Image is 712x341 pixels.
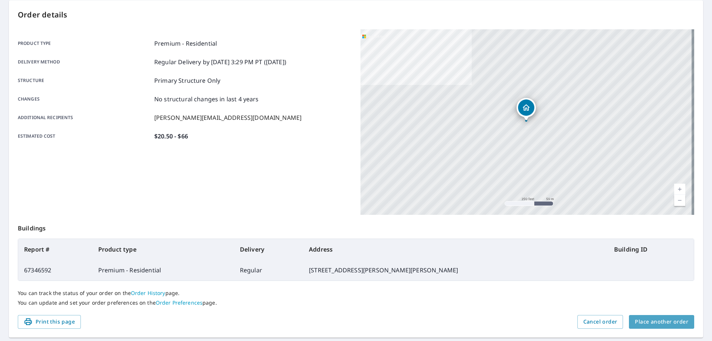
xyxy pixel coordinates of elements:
p: Order details [18,9,694,20]
td: 67346592 [18,260,92,281]
td: [STREET_ADDRESS][PERSON_NAME][PERSON_NAME] [303,260,608,281]
th: Report # [18,239,92,260]
span: Cancel order [583,317,617,327]
p: Regular Delivery by [DATE] 3:29 PM PT ([DATE]) [154,58,286,66]
td: Premium - Residential [92,260,234,281]
p: Structure [18,76,151,85]
p: Product type [18,39,151,48]
button: Cancel order [577,315,623,329]
button: Print this page [18,315,81,329]
th: Product type [92,239,234,260]
p: $20.50 - $66 [154,132,188,141]
th: Delivery [234,239,303,260]
p: Premium - Residential [154,39,217,48]
th: Address [303,239,608,260]
td: Regular [234,260,303,281]
a: Current Level 17, Zoom In [674,184,685,195]
div: Dropped pin, building 1, Residential property, 222 Dianne St Wingate, NC 28174 [517,98,536,121]
p: You can track the status of your order on the page. [18,290,694,296]
a: Order Preferences [156,299,202,306]
p: Changes [18,95,151,104]
p: No structural changes in last 4 years [154,95,259,104]
p: Additional recipients [18,113,151,122]
p: [PERSON_NAME][EMAIL_ADDRESS][DOMAIN_NAME] [154,113,301,122]
th: Building ID [608,239,694,260]
p: Estimated cost [18,132,151,141]
p: You can update and set your order preferences on the page. [18,299,694,306]
p: Delivery method [18,58,151,66]
span: Place another order [635,317,688,327]
p: Buildings [18,215,694,239]
p: Primary Structure Only [154,76,220,85]
span: Print this page [24,317,75,327]
a: Order History [131,289,165,296]
a: Current Level 17, Zoom Out [674,195,685,206]
button: Place another order [629,315,694,329]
